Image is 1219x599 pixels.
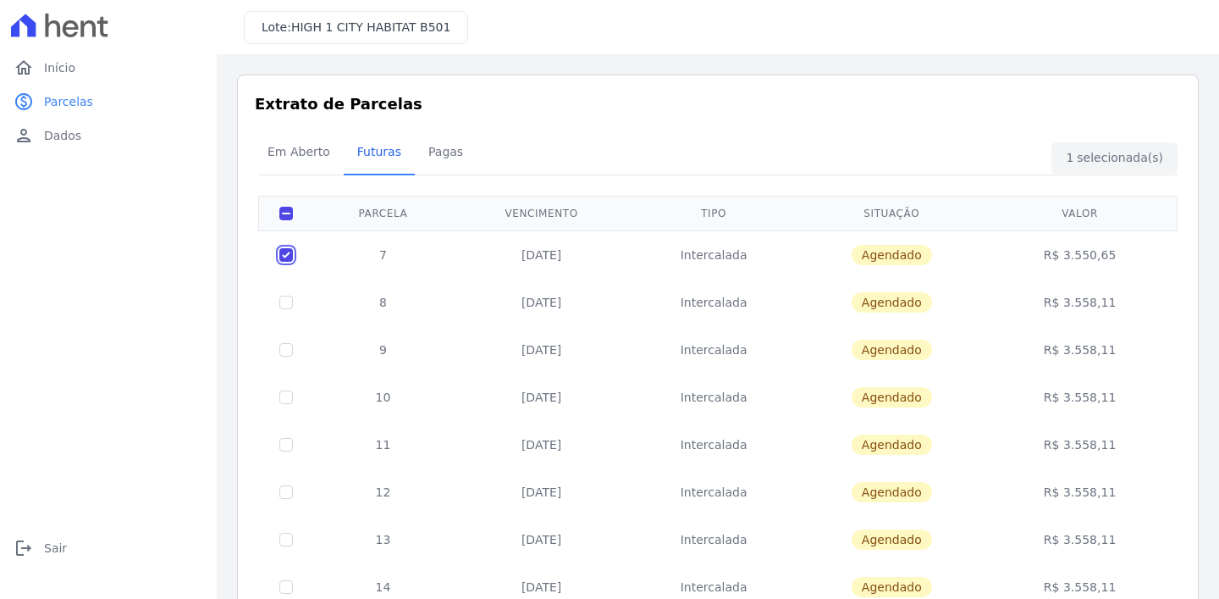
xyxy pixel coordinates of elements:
[7,531,210,565] a: logoutSair
[852,245,932,265] span: Agendado
[986,421,1174,469] td: R$ 3.558,11
[797,196,986,230] th: Situação
[986,469,1174,516] td: R$ 3.558,11
[347,135,411,169] span: Futuras
[291,20,450,34] span: HIGH 1 CITY HABITAT B501
[453,230,630,279] td: [DATE]
[313,326,453,374] td: 9
[7,119,210,153] a: personDados
[986,516,1174,563] td: R$ 3.558,11
[453,326,630,374] td: [DATE]
[418,135,473,169] span: Pagas
[453,279,630,326] td: [DATE]
[7,51,210,85] a: homeInício
[44,127,81,144] span: Dados
[630,230,797,279] td: Intercalada
[852,435,932,455] span: Agendado
[852,340,932,360] span: Agendado
[14,125,34,146] i: person
[852,530,932,550] span: Agendado
[255,92,1181,115] h3: Extrato de Parcelas
[14,58,34,78] i: home
[986,196,1174,230] th: Valor
[453,374,630,421] td: [DATE]
[852,292,932,313] span: Agendado
[313,421,453,469] td: 11
[313,196,453,230] th: Parcela
[852,577,932,597] span: Agendado
[453,421,630,469] td: [DATE]
[852,482,932,502] span: Agendado
[254,131,344,175] a: Em Aberto
[986,279,1174,326] td: R$ 3.558,11
[44,59,75,76] span: Início
[453,469,630,516] td: [DATE]
[44,93,93,110] span: Parcelas
[257,135,340,169] span: Em Aberto
[986,326,1174,374] td: R$ 3.558,11
[630,279,797,326] td: Intercalada
[7,85,210,119] a: paidParcelas
[986,230,1174,279] td: R$ 3.550,65
[344,131,415,175] a: Futuras
[313,469,453,516] td: 12
[262,19,450,36] h3: Lote:
[986,374,1174,421] td: R$ 3.558,11
[313,279,453,326] td: 8
[630,196,797,230] th: Tipo
[630,326,797,374] td: Intercalada
[313,374,453,421] td: 10
[630,421,797,469] td: Intercalada
[630,469,797,516] td: Intercalada
[14,538,34,558] i: logout
[630,374,797,421] td: Intercalada
[630,516,797,563] td: Intercalada
[453,516,630,563] td: [DATE]
[415,131,477,175] a: Pagas
[852,387,932,408] span: Agendado
[44,540,67,557] span: Sair
[453,196,630,230] th: Vencimento
[313,230,453,279] td: 7
[313,516,453,563] td: 13
[14,92,34,112] i: paid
